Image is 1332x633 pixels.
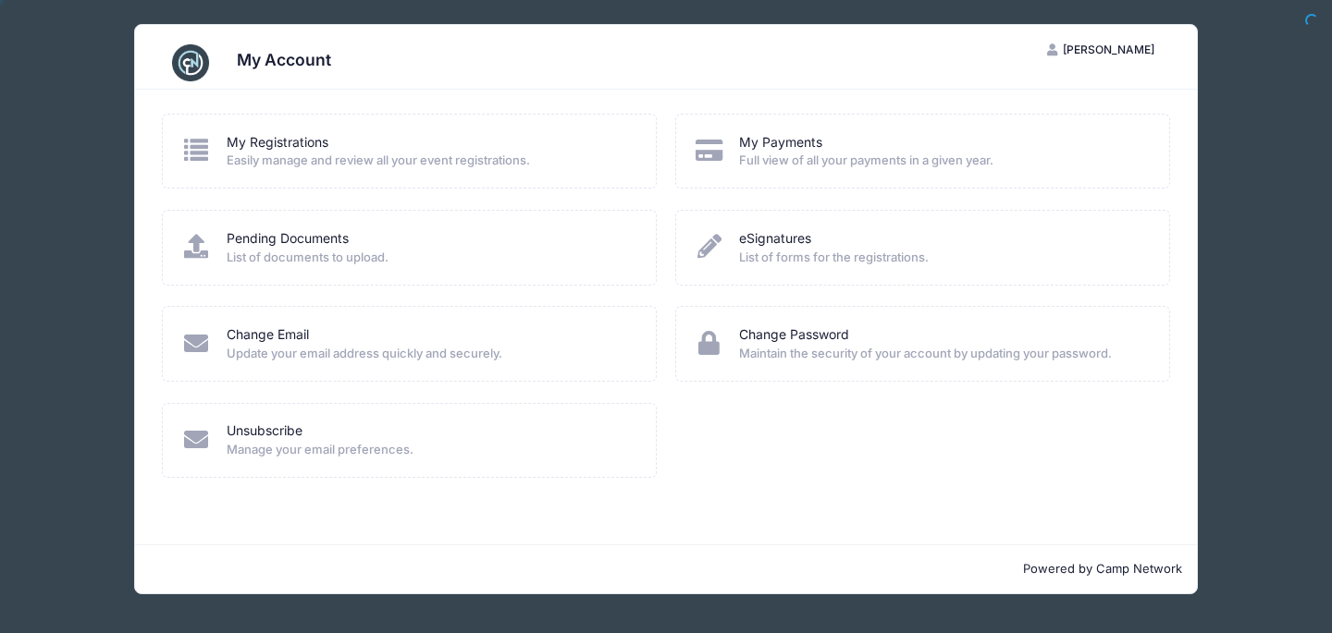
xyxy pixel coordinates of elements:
a: Change Email [227,325,309,345]
a: Change Password [739,325,849,345]
a: My Registrations [227,133,328,152]
a: Unsubscribe [227,421,302,441]
a: My Payments [739,133,822,152]
span: Easily manage and review all your event registrations. [227,152,633,170]
span: Maintain the security of your account by updating your password. [739,345,1145,363]
a: Pending Documents [227,229,349,249]
span: List of forms for the registrations. [739,249,1145,267]
button: [PERSON_NAME] [1031,34,1170,66]
span: Manage your email preferences. [227,441,633,459]
span: Full view of all your payments in a given year. [739,152,1145,170]
p: Powered by Camp Network [150,560,1182,578]
h3: My Account [237,50,331,69]
span: Update your email address quickly and securely. [227,345,633,363]
span: [PERSON_NAME] [1063,43,1154,56]
img: CampNetwork [172,44,209,81]
a: eSignatures [739,229,811,249]
span: List of documents to upload. [227,249,633,267]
